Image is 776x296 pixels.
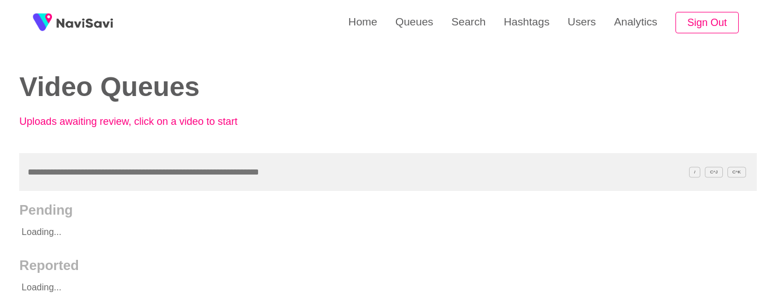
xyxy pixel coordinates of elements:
[705,167,723,177] span: C^J
[727,167,746,177] span: C^K
[19,202,756,218] h2: Pending
[19,116,268,128] p: Uploads awaiting review, click on a video to start
[19,72,371,102] h2: Video Queues
[675,12,739,34] button: Sign Out
[689,167,700,177] span: /
[19,218,683,246] p: Loading...
[28,8,56,37] img: fireSpot
[56,17,113,28] img: fireSpot
[19,258,756,273] h2: Reported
